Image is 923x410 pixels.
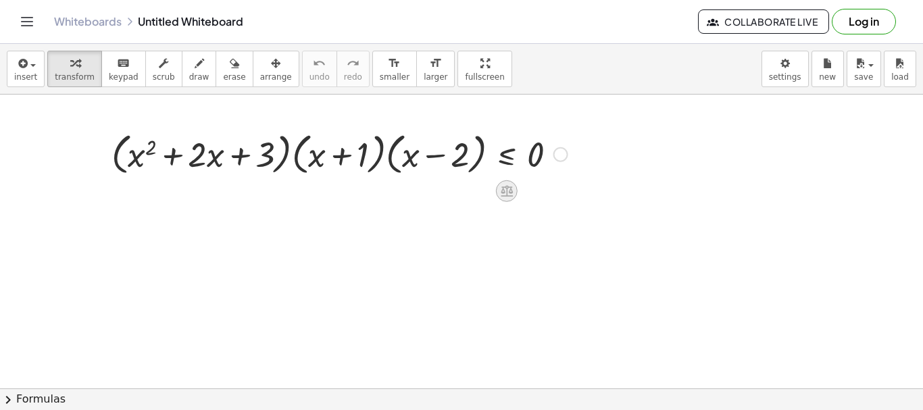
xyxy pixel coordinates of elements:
[54,15,122,28] a: Whiteboards
[847,51,881,87] button: save
[16,11,38,32] button: Toggle navigation
[380,72,409,82] span: smaller
[465,72,504,82] span: fullscreen
[216,51,253,87] button: erase
[854,72,873,82] span: save
[424,72,447,82] span: larger
[347,55,359,72] i: redo
[47,51,102,87] button: transform
[253,51,299,87] button: arrange
[769,72,801,82] span: settings
[709,16,818,28] span: Collaborate Live
[182,51,217,87] button: draw
[819,72,836,82] span: new
[388,55,401,72] i: format_size
[109,72,139,82] span: keypad
[223,72,245,82] span: erase
[762,51,809,87] button: settings
[336,51,370,87] button: redoredo
[698,9,829,34] button: Collaborate Live
[153,72,175,82] span: scrub
[302,51,337,87] button: undoundo
[884,51,916,87] button: load
[891,72,909,82] span: load
[457,51,512,87] button: fullscreen
[7,51,45,87] button: insert
[309,72,330,82] span: undo
[260,72,292,82] span: arrange
[313,55,326,72] i: undo
[101,51,146,87] button: keyboardkeypad
[372,51,417,87] button: format_sizesmaller
[14,72,37,82] span: insert
[344,72,362,82] span: redo
[812,51,844,87] button: new
[117,55,130,72] i: keyboard
[55,72,95,82] span: transform
[189,72,209,82] span: draw
[429,55,442,72] i: format_size
[832,9,896,34] button: Log in
[496,180,518,202] div: Apply the same math to both sides of the equation
[145,51,182,87] button: scrub
[416,51,455,87] button: format_sizelarger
